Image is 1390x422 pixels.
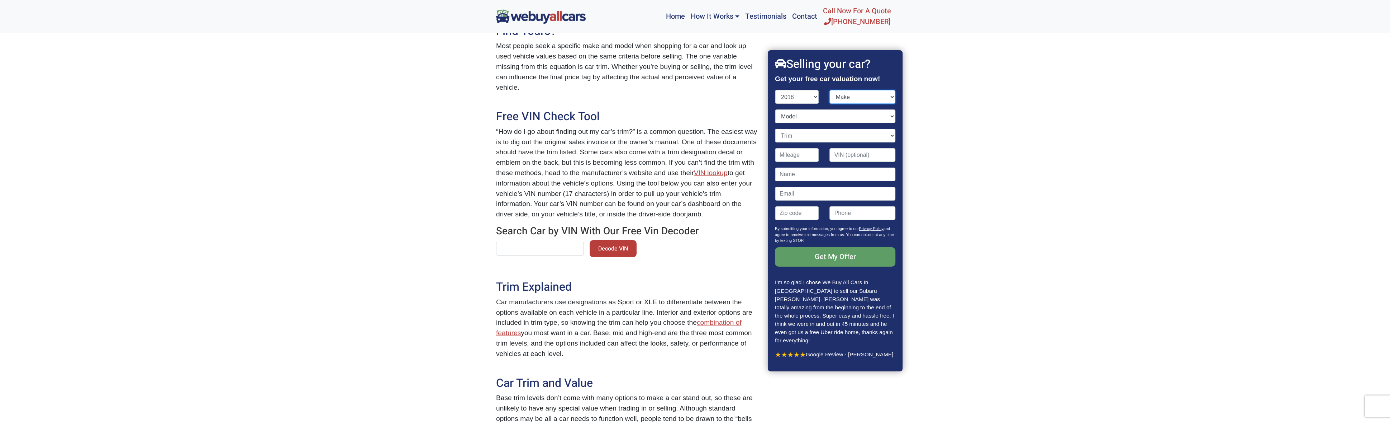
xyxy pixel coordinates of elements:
p: By submitting your information, you agree to our and agree to receive text messages from us. You ... [775,226,895,247]
a: How It Works [688,3,742,30]
a: combination of features [496,319,742,337]
a: Testimonials [742,3,789,30]
input: Zip code [775,206,819,220]
h2: What is the Trim of a Vehicle and How Can You Find Yours? [496,11,758,38]
input: Email [775,187,895,201]
h2: Selling your car? [775,57,895,71]
input: Mileage [775,148,819,162]
input: VIN (optional) [830,148,896,162]
a: Call Now For A Quote[PHONE_NUMBER] [820,3,894,30]
form: Contact form [775,90,895,278]
p: I’m so glad I chose We Buy All Cars In [GEOGRAPHIC_DATA] to sell our Subaru [PERSON_NAME]. [PERSO... [775,278,895,344]
a: Home [663,3,688,30]
a: Privacy Policy [859,226,883,231]
input: Get My Offer [775,247,895,267]
button: Decode VIN [590,240,637,257]
p: Google Review - [PERSON_NAME] [775,350,895,358]
img: We Buy All Cars in NJ logo [496,9,586,23]
span: Free VIN Check Tool [496,108,600,125]
span: to get information about the vehicle’s options. Using the tool below you can also enter your vehi... [496,169,752,218]
span: Car manufacturers use designations as Sport or XLE to differentiate between the options available... [496,298,752,327]
strong: Get your free car valuation now! [775,75,880,83]
h3: Search Car by VIN With Our Free Vin Decoder [496,225,758,238]
input: Name [775,168,895,181]
span: you most want in a car. Base, mid and high-end are the three most common trim levels, and the opt... [496,329,752,357]
span: Car Trim and Value [496,375,593,391]
span: Most people seek a specific make and model when shopping for a car and look up used vehicle value... [496,42,753,91]
a: VIN lookup [694,169,728,177]
span: Trim Explained [496,278,572,295]
input: Phone [830,206,896,220]
a: Contact [789,3,820,30]
span: “How do I go about finding out my car’s trim?” is a common question. The easiest way is to dig ou... [496,128,757,177]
